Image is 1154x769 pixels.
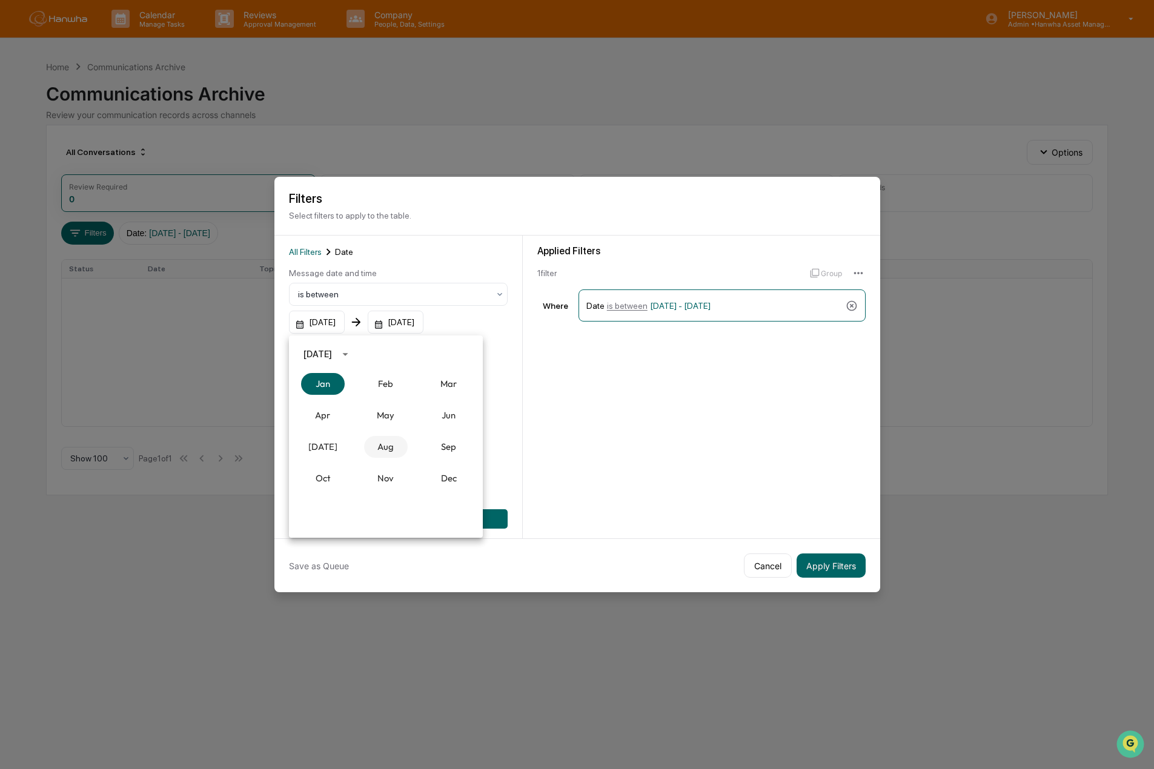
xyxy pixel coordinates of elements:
[12,177,22,186] div: 🔎
[301,436,345,458] button: July
[41,93,199,105] div: Start new chat
[32,55,200,68] input: Clear
[206,96,221,111] button: Start new chat
[301,404,345,426] button: April
[364,404,408,426] button: May
[12,25,221,45] p: How can we help?
[336,345,355,364] button: calendar view is open, switch to year view
[7,171,81,193] a: 🔎Data Lookup
[24,153,78,165] span: Preclearance
[88,154,98,163] div: 🗄️
[12,154,22,163] div: 🖐️
[427,373,471,395] button: March
[301,373,345,395] button: January
[364,436,408,458] button: August
[100,153,150,165] span: Attestations
[427,467,471,489] button: December
[85,205,147,214] a: Powered byPylon
[364,467,408,489] button: November
[1115,729,1148,762] iframe: Open customer support
[364,373,408,395] button: February
[427,404,471,426] button: June
[83,148,155,170] a: 🗄️Attestations
[301,467,345,489] button: October
[427,436,471,458] button: September
[24,176,76,188] span: Data Lookup
[41,105,153,114] div: We're available if you need us!
[12,93,34,114] img: 1746055101610-c473b297-6a78-478c-a979-82029cc54cd1
[303,348,332,361] div: [DATE]
[7,148,83,170] a: 🖐️Preclearance
[121,205,147,214] span: Pylon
